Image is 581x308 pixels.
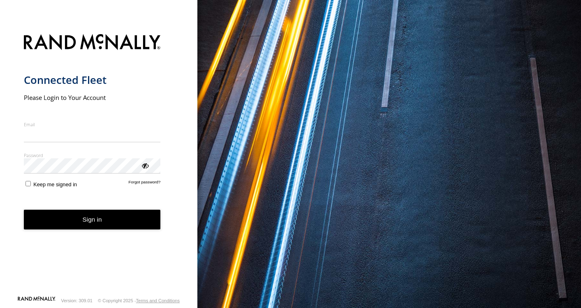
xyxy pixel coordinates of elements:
button: Sign in [24,210,161,230]
a: Terms and Conditions [136,298,180,303]
a: Forgot password? [129,180,161,188]
label: Email [24,121,161,127]
a: Visit our Website [18,296,56,305]
form: main [24,29,174,296]
div: ViewPassword [141,161,149,169]
div: Version: 309.01 [61,298,93,303]
span: Keep me signed in [33,181,77,188]
div: © Copyright 2025 - [98,298,180,303]
h2: Please Login to Your Account [24,93,161,102]
h1: Connected Fleet [24,73,161,87]
input: Keep me signed in [25,181,31,186]
img: Rand McNally [24,32,161,53]
label: Password [24,152,161,158]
